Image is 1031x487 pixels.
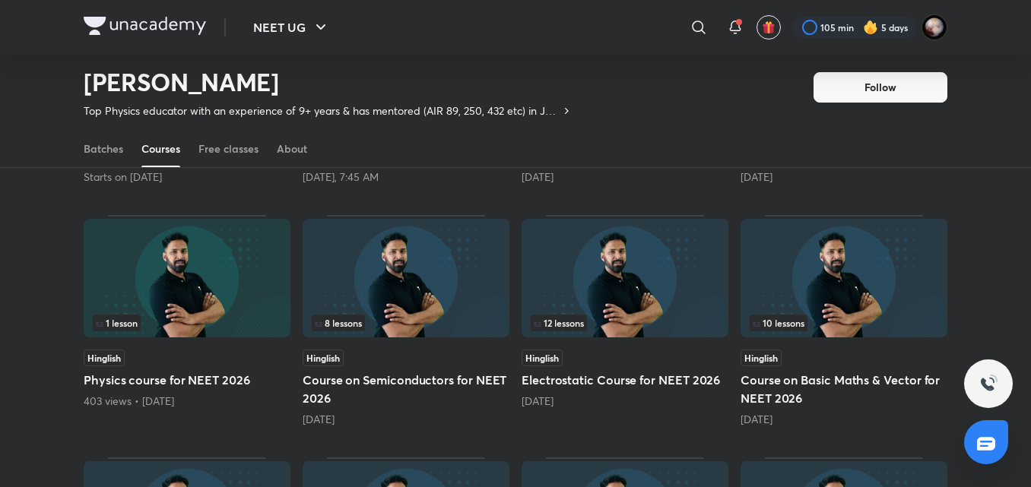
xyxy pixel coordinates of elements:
[312,315,500,331] div: left
[198,141,259,157] div: Free classes
[762,21,776,34] img: avatar
[741,412,947,427] div: 1 month ago
[531,315,719,331] div: left
[531,315,719,331] div: infocontainer
[750,315,938,331] div: left
[303,371,509,407] h5: Course on Semiconductors for NEET 2026
[84,371,290,389] h5: Physics course for NEET 2026
[303,412,509,427] div: 18 days ago
[84,67,573,97] h2: [PERSON_NAME]
[84,394,290,409] div: 403 views • 17 days ago
[303,169,509,185] div: Tomorrow, 7:45 AM
[96,318,138,327] span: 1 lesson
[753,318,804,327] span: 10 lessons
[93,315,281,331] div: infocontainer
[84,215,290,426] div: Physics course for NEET 2026
[84,17,206,35] img: Company Logo
[277,131,307,167] a: About
[750,315,938,331] div: infosection
[315,318,362,327] span: 8 lessons
[141,131,180,167] a: Courses
[84,131,123,167] a: Batches
[303,219,509,337] img: Thumbnail
[198,131,259,167] a: Free classes
[84,103,560,119] p: Top Physics educator with an experience of 9+ years & has mentored (AIR 89, 250, 432 etc) in JEE ...
[522,394,728,409] div: 25 days ago
[741,349,782,366] span: Hinglish
[522,349,563,366] span: Hinglish
[757,15,781,40] button: avatar
[741,215,947,426] div: Course on Basic Maths & Vector for NEET 2026
[84,349,125,366] span: Hinglish
[312,315,500,331] div: infocontainer
[84,219,290,337] img: Thumbnail
[244,12,339,43] button: NEET UG
[93,315,281,331] div: infosection
[522,219,728,337] img: Thumbnail
[741,219,947,337] img: Thumbnail
[979,375,998,393] img: ttu
[84,141,123,157] div: Batches
[522,371,728,389] h5: Electrostatic Course for NEET 2026
[93,315,281,331] div: left
[312,315,500,331] div: infosection
[814,72,947,103] button: Follow
[922,14,947,40] img: Swarit
[84,17,206,39] a: Company Logo
[863,20,878,35] img: streak
[84,169,290,185] div: Starts on Oct 3
[531,315,719,331] div: infosection
[534,318,584,327] span: 12 lessons
[864,80,896,95] span: Follow
[741,169,947,185] div: 11 days ago
[303,349,344,366] span: Hinglish
[741,371,947,407] h5: Course on Basic Maths & Vector for NEET 2026
[303,215,509,426] div: Course on Semiconductors for NEET 2026
[277,141,307,157] div: About
[522,169,728,185] div: 9 days ago
[141,141,180,157] div: Courses
[522,215,728,426] div: Electrostatic Course for NEET 2026
[750,315,938,331] div: infocontainer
